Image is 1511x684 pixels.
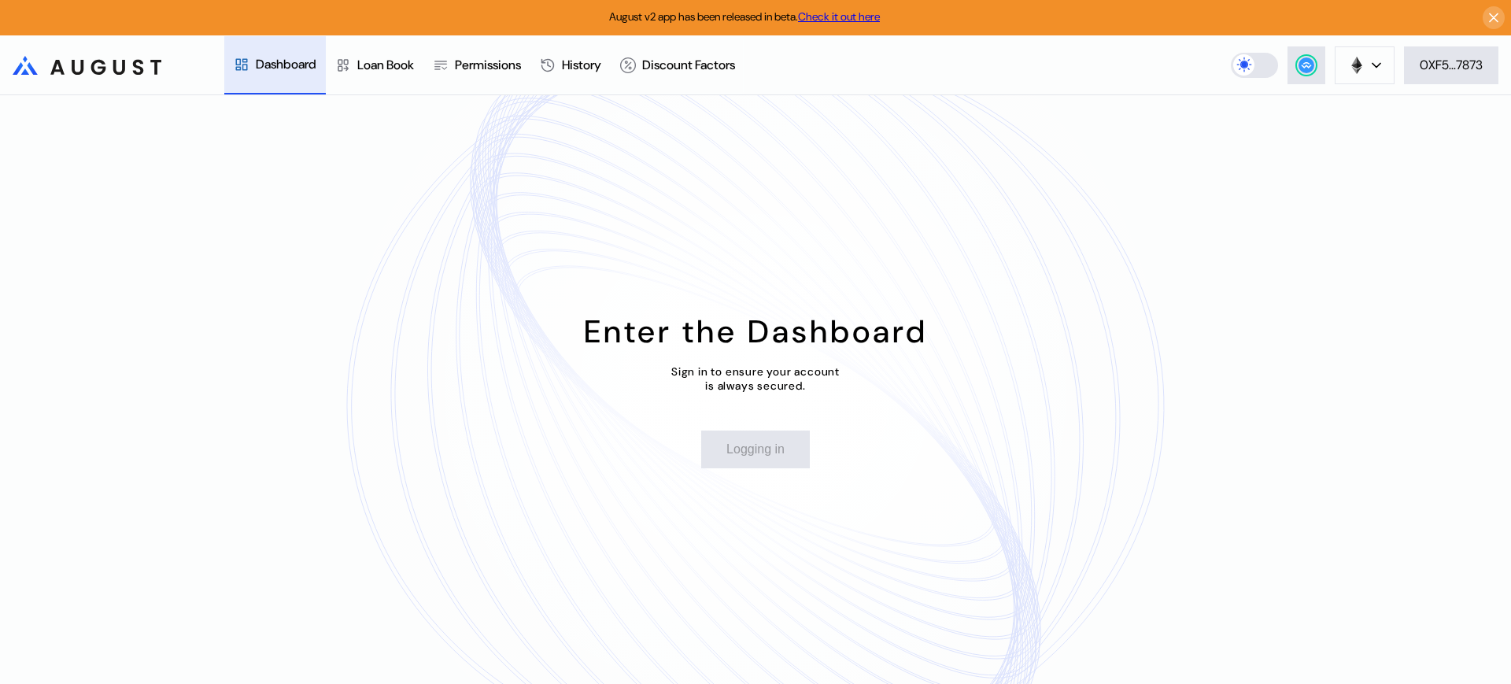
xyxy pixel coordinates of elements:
a: Discount Factors [611,36,744,94]
button: Logging in [701,431,810,468]
a: Loan Book [326,36,423,94]
div: Dashboard [256,56,316,72]
div: History [562,57,601,73]
div: Sign in to ensure your account is always secured. [671,364,840,393]
button: 0XF5...7873 [1404,46,1498,84]
a: Check it out here [798,9,880,24]
div: Discount Factors [642,57,735,73]
button: chain logo [1335,46,1395,84]
div: Loan Book [357,57,414,73]
a: Permissions [423,36,530,94]
span: August v2 app has been released in beta. [609,9,880,24]
img: chain logo [1348,57,1365,74]
div: 0XF5...7873 [1420,57,1483,73]
a: History [530,36,611,94]
div: Permissions [455,57,521,73]
a: Dashboard [224,36,326,94]
div: Enter the Dashboard [584,311,928,352]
